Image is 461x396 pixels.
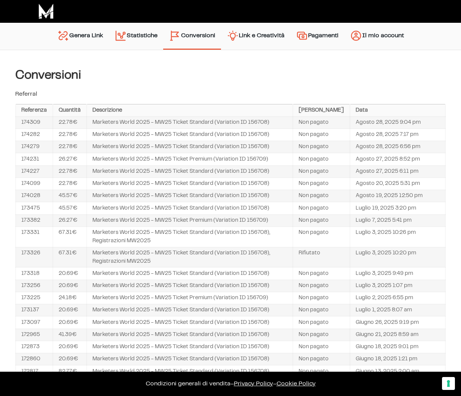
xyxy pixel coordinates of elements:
[350,316,445,328] td: Giugno 26, 2025 9:19 pm
[87,304,293,316] td: Marketers World 2025 - MW25 Ticket Standard (Variation ID 156708)
[442,377,455,390] button: Le tue preferenze relative al consenso per le tecnologie di tracciamento
[350,141,445,153] td: Agosto 28, 2025 6:56 pm
[293,227,350,247] td: Non pagato
[16,329,53,341] td: 172965
[87,292,293,304] td: Marketers World 2025 - MW25 Ticket Premium (Variation ID 156709)
[87,141,293,153] td: Marketers World 2025 - MW25 Ticket Standard (Variation ID 156708)
[169,30,181,42] img: conversion-2.svg
[344,27,410,46] a: Il mio account
[87,227,293,247] td: Marketers World 2025 - MW25 Ticket Standard (Variation ID 156708), Registrazioni MW2025
[53,316,87,328] td: 20.69€
[350,353,445,365] td: Giugno 18, 2025 1:21 pm
[51,27,109,46] a: Genera Link
[350,247,445,268] td: Luglio 3, 2025 10:20 pm
[53,292,87,304] td: 24.18€
[350,341,445,353] td: Giugno 18, 2025 9:01 pm
[227,30,239,42] img: creativity.svg
[87,267,293,279] td: Marketers World 2025 - MW25 Ticket Standard (Variation ID 156708)
[277,381,316,387] span: Cookie Policy
[350,329,445,341] td: Giugno 21, 2025 8:59 am
[87,215,293,227] td: Marketers World 2025 - MW25 Ticket Premium (Variation ID 156709)
[350,304,445,316] td: Luglio 1, 2025 8:07 am
[350,202,445,214] td: Luglio 19, 2025 3:20 pm
[350,178,445,190] td: Agosto 20, 2025 5:31 pm
[109,27,163,46] a: Statistiche
[51,23,410,50] nav: Menu principale
[16,227,53,247] td: 173331
[293,341,350,353] td: Non pagato
[293,202,350,214] td: Non pagato
[87,117,293,129] td: Marketers World 2025 - MW25 Ticket Standard (Variation ID 156708)
[350,117,445,129] td: Agosto 28, 2025 9:04 pm
[293,166,350,178] td: Non pagato
[87,329,293,341] td: Marketers World 2025 - MW25 Ticket Standard (Variation ID 156708)
[16,365,53,377] td: 172817
[53,341,87,353] td: 20.69€
[293,129,350,141] td: Non pagato
[15,90,446,99] p: Referral
[57,30,69,42] img: generate-link.svg
[293,304,350,316] td: Non pagato
[16,129,53,141] td: 174282
[53,129,87,141] td: 22.78€
[350,215,445,227] td: Luglio 7, 2025 5:41 pm
[350,190,445,202] td: Agosto 19, 2025 12:50 pm
[87,353,293,365] td: Marketers World 2025 - MW25 Ticket Standard (Variation ID 156708)
[16,153,53,165] td: 174231
[16,247,53,268] td: 173326
[53,353,87,365] td: 20.69€
[53,178,87,190] td: 22.78€
[87,190,293,202] td: Marketers World 2025 - MW25 Ticket Standard (Variation ID 156708)
[53,104,87,117] th: Quantità
[87,166,293,178] td: Marketers World 2025 - MW25 Ticket Standard (Variation ID 156708)
[221,27,290,46] a: Link e Creatività
[53,190,87,202] td: 45.57€
[53,153,87,165] td: 26.27€
[16,267,53,279] td: 173318
[293,316,350,328] td: Non pagato
[293,247,350,268] td: Rifiutato
[16,215,53,227] td: 173382
[87,153,293,165] td: Marketers World 2025 - MW25 Ticket Premium (Variation ID 156709)
[15,68,446,82] h4: Conversioni
[16,117,53,129] td: 174309
[87,178,293,190] td: Marketers World 2025 - MW25 Ticket Standard (Variation ID 156708)
[87,280,293,292] td: Marketers World 2025 - MW25 Ticket Standard (Variation ID 156708)
[53,304,87,316] td: 20.69€
[87,247,293,268] td: Marketers World 2025 - MW25 Ticket Standard (Variation ID 156708), Registrazioni MW2025
[350,267,445,279] td: Luglio 3, 2025 9:49 pm
[293,365,350,377] td: Non pagato
[53,247,87,268] td: 67.31€
[53,329,87,341] td: 41.39€
[350,129,445,141] td: Agosto 28, 2025 7:17 pm
[350,166,445,178] td: Agosto 27, 2025 6:11 pm
[16,166,53,178] td: 174227
[296,30,308,42] img: payments.svg
[53,280,87,292] td: 20.69€
[16,304,53,316] td: 173137
[53,166,87,178] td: 22.78€
[87,129,293,141] td: Marketers World 2025 - MW25 Ticket Standard (Variation ID 156708)
[293,104,350,117] th: [PERSON_NAME]
[293,329,350,341] td: Non pagato
[350,104,445,117] th: Data
[350,30,362,42] img: account.svg
[293,117,350,129] td: Non pagato
[350,153,445,165] td: Agosto 27, 2025 8:52 pm
[293,280,350,292] td: Non pagato
[53,215,87,227] td: 26.27€
[87,202,293,214] td: Marketers World 2025 - MW25 Ticket Standard (Variation ID 156708)
[293,178,350,190] td: Non pagato
[293,267,350,279] td: Non pagato
[234,381,273,387] a: Privacy Policy
[53,227,87,247] td: 67.31€
[87,365,293,377] td: Marketers World 2025 - MW25 Ticket Standard (Variation ID 156708)
[16,178,53,190] td: 174099
[53,141,87,153] td: 22.78€
[53,117,87,129] td: 22.78€
[87,341,293,353] td: Marketers World 2025 - MW25 Ticket Standard (Variation ID 156708)
[163,27,221,45] a: Conversioni
[53,365,87,377] td: 82.77€
[16,141,53,153] td: 174279
[16,353,53,365] td: 172860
